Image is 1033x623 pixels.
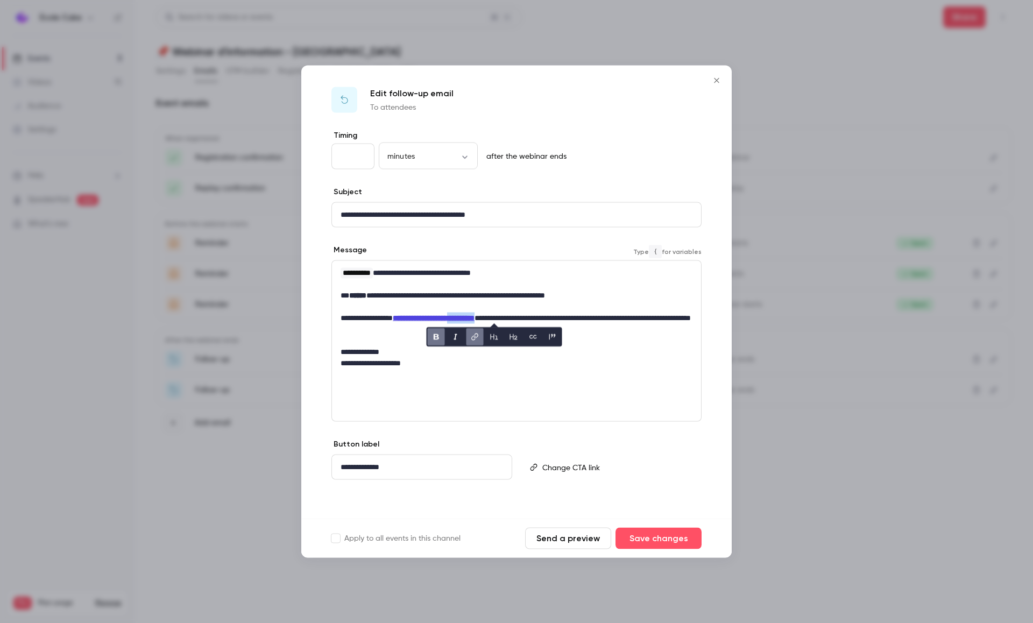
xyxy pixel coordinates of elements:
button: Send a preview [525,528,611,549]
div: editor [332,455,512,479]
p: after the webinar ends [482,151,567,162]
code: { [649,245,662,258]
p: To attendees [370,102,454,113]
button: Save changes [615,528,702,549]
div: editor [332,203,701,227]
label: Button label [331,439,379,450]
button: italic [447,328,464,345]
label: Message [331,245,367,256]
button: Close [706,70,727,91]
p: Edit follow-up email [370,87,454,100]
div: editor [538,455,701,480]
button: link [466,328,484,345]
button: bold [428,328,445,345]
div: minutes [379,151,478,161]
div: editor [332,261,701,376]
span: Type for variables [633,245,702,258]
label: Timing [331,130,702,141]
button: blockquote [544,328,561,345]
label: Apply to all events in this channel [331,533,461,544]
label: Subject [331,187,362,197]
